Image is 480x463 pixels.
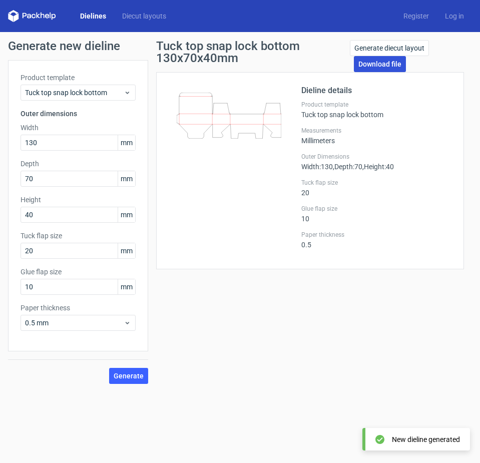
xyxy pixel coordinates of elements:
[118,135,135,150] span: mm
[354,56,406,72] a: Download file
[118,243,135,258] span: mm
[301,163,333,171] span: Width : 130
[301,153,451,161] label: Outer Dimensions
[301,85,451,97] h2: Dieline details
[301,101,451,119] div: Tuck top snap lock bottom
[114,11,174,21] a: Diecut layouts
[25,318,124,328] span: 0.5 mm
[118,171,135,186] span: mm
[301,205,451,213] label: Glue flap size
[118,279,135,294] span: mm
[301,231,451,239] label: Paper thickness
[21,267,136,277] label: Glue flap size
[25,88,124,98] span: Tuck top snap lock bottom
[72,11,114,21] a: Dielines
[301,179,451,187] label: Tuck flap size
[21,159,136,169] label: Depth
[301,179,451,197] div: 20
[21,231,136,241] label: Tuck flap size
[301,231,451,249] div: 0.5
[118,207,135,222] span: mm
[21,303,136,313] label: Paper thickness
[114,372,144,379] span: Generate
[156,40,350,64] h1: Tuck top snap lock bottom 130x70x40mm
[301,101,451,109] label: Product template
[21,195,136,205] label: Height
[350,40,429,56] a: Generate diecut layout
[333,163,362,171] span: , Depth : 70
[21,73,136,83] label: Product template
[109,368,148,384] button: Generate
[362,163,394,171] span: , Height : 40
[21,109,136,119] h3: Outer dimensions
[21,123,136,133] label: Width
[301,127,451,145] div: Millimeters
[8,40,472,52] h1: Generate new dieline
[392,434,460,444] div: New dieline generated
[395,11,437,21] a: Register
[301,205,451,223] div: 10
[437,11,472,21] a: Log in
[301,127,451,135] label: Measurements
